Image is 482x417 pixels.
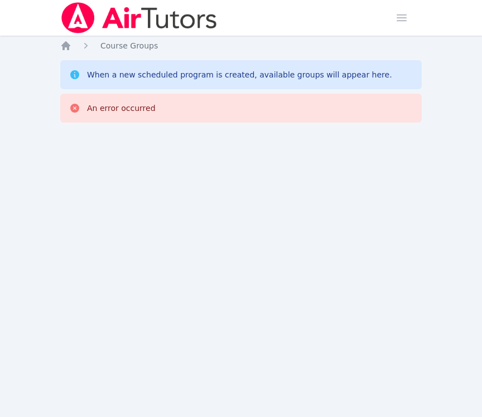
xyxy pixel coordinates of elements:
[100,40,158,51] a: Course Groups
[87,103,156,114] div: An error occurred
[60,40,422,51] nav: Breadcrumb
[100,41,158,50] span: Course Groups
[87,69,392,80] div: When a new scheduled program is created, available groups will appear here.
[60,2,218,33] img: Air Tutors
